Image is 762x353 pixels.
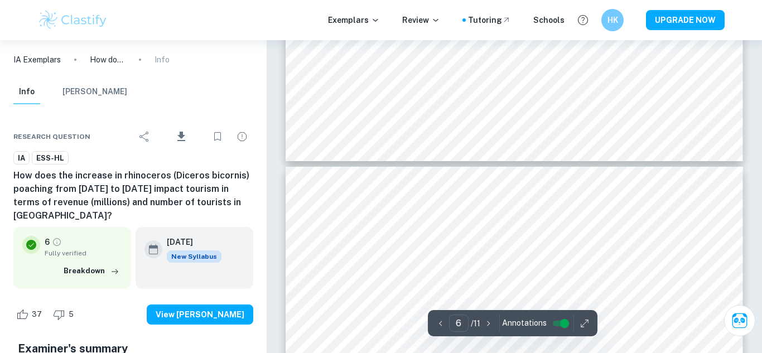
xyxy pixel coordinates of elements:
[52,237,62,247] a: Grade fully verified
[502,317,547,329] span: Annotations
[158,122,204,151] div: Download
[328,14,380,26] p: Exemplars
[167,250,221,263] div: Starting from the May 2026 session, the ESS IA requirements have changed. We created this exempla...
[90,54,126,66] p: How does the increase in rhinoceros (Diceros bicornis) poaching from [DATE] to [DATE] impact tour...
[147,304,253,325] button: View [PERSON_NAME]
[45,236,50,248] p: 6
[26,309,48,320] span: 37
[724,305,755,336] button: Ask Clai
[606,14,619,26] h6: HK
[468,14,511,26] a: Tutoring
[32,153,68,164] span: ESS-HL
[533,14,565,26] a: Schools
[13,151,30,165] a: IA
[13,132,90,142] span: Research question
[32,151,69,165] a: ESS-HL
[13,54,61,66] a: IA Exemplars
[13,80,40,104] button: Info
[167,236,213,248] h6: [DATE]
[13,306,48,323] div: Like
[167,250,221,263] span: New Syllabus
[471,317,480,330] p: / 11
[646,10,725,30] button: UPGRADE NOW
[133,125,156,148] div: Share
[601,9,624,31] button: HK
[13,169,253,223] h6: How does the increase in rhinoceros (Diceros bicornis) poaching from [DATE] to [DATE] impact tour...
[50,306,80,323] div: Dislike
[573,11,592,30] button: Help and Feedback
[61,263,122,279] button: Breakdown
[45,248,122,258] span: Fully verified
[155,54,170,66] p: Info
[37,9,108,31] img: Clastify logo
[231,125,253,148] div: Report issue
[402,14,440,26] p: Review
[62,309,80,320] span: 5
[206,125,229,148] div: Bookmark
[62,80,127,104] button: [PERSON_NAME]
[14,153,29,164] span: IA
